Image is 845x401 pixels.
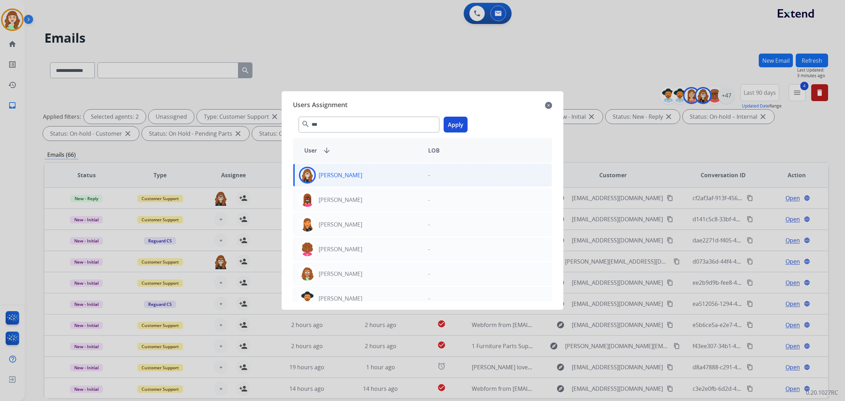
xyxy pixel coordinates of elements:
[319,171,362,179] p: [PERSON_NAME]
[428,270,430,278] p: -
[299,146,423,155] div: User
[319,220,362,229] p: [PERSON_NAME]
[293,100,348,111] span: Users Assignment
[428,245,430,253] p: -
[319,245,362,253] p: [PERSON_NAME]
[323,146,331,155] mat-icon: arrow_downward
[319,294,362,303] p: [PERSON_NAME]
[545,101,552,110] mat-icon: close
[319,270,362,278] p: [PERSON_NAME]
[428,196,430,204] p: -
[319,196,362,204] p: [PERSON_NAME]
[301,120,310,128] mat-icon: search
[444,117,468,132] button: Apply
[428,171,430,179] p: -
[428,294,430,303] p: -
[428,146,440,155] span: LOB
[428,220,430,229] p: -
